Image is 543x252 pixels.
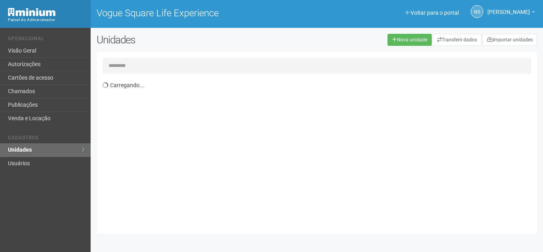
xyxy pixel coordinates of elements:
[471,5,483,18] a: NS
[8,135,85,143] li: Cadastros
[388,34,432,46] a: Nova unidade
[433,34,481,46] a: Transferir dados
[8,8,56,16] img: Minium
[483,34,537,46] a: Importar unidades
[487,10,535,16] a: [PERSON_NAME]
[406,10,459,16] a: Voltar para o portal
[8,36,85,44] li: Operacional
[103,78,537,228] div: Carregando...
[97,34,273,46] h2: Unidades
[97,8,311,18] h1: Vogue Square Life Experience
[8,16,85,23] div: Painel do Administrador
[487,1,530,15] span: Nicolle Silva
